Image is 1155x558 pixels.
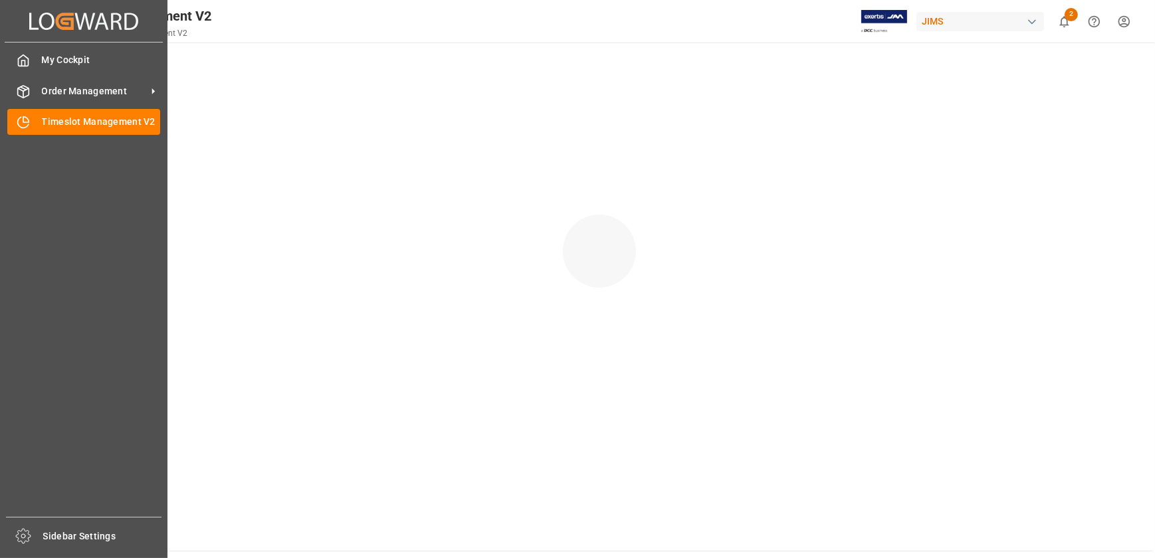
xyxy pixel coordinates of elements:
button: JIMS [916,9,1049,34]
span: Sidebar Settings [43,529,162,543]
img: Exertis%20JAM%20-%20Email%20Logo.jpg_1722504956.jpg [861,10,907,33]
span: Order Management [42,84,147,98]
span: 2 [1065,8,1078,21]
div: JIMS [916,12,1044,31]
button: show 2 new notifications [1049,7,1079,37]
a: My Cockpit [7,47,160,73]
span: My Cockpit [42,53,161,67]
a: Timeslot Management V2 [7,109,160,135]
span: Timeslot Management V2 [42,115,161,129]
button: Help Center [1079,7,1109,37]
